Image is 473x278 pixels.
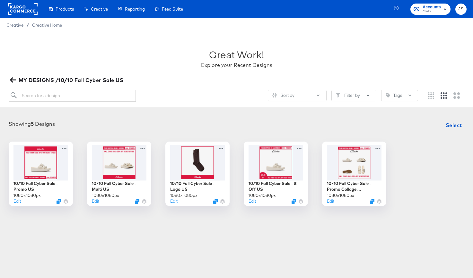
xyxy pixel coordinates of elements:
button: Edit [13,198,21,204]
span: MY DESIGNS /10/10 Fall Cyber Sale US [11,76,124,85]
button: FilterFilter by [331,90,376,101]
div: 10/10 Fall Cyber Sale - Promo US1080×1080pxEditDuplicate [9,142,73,206]
button: TagTags [381,90,418,101]
button: Edit [249,198,256,204]
span: Accounts [423,4,441,11]
svg: Sliders [272,93,277,97]
div: 10/10 Fall Cyber Sale - Promo Collage [GEOGRAPHIC_DATA]1080×1080pxEditDuplicate [322,142,386,206]
input: Search for a design [9,90,136,102]
div: 1080 × 1080 px [249,192,276,199]
button: Edit [327,198,334,204]
button: Edit [92,198,99,204]
svg: Large grid [453,92,460,99]
a: Creative Home [32,23,62,28]
svg: Duplicate [292,199,296,204]
svg: Duplicate [370,199,374,204]
button: AccountsClarks [410,4,451,15]
div: 10/10 Fall Cyber Sale - $ Off US [249,181,303,192]
button: Edit [170,198,178,204]
div: Showing Designs [9,120,55,128]
div: 10/10 Fall Cyber Sale - Logo US1080×1080pxEditDuplicate [165,142,230,206]
div: 10/10 Fall Cyber Sale - Multi US [92,181,146,192]
svg: Duplicate [57,199,61,204]
div: 10/10 Fall Cyber Sale - Promo US [13,181,68,192]
button: Select [443,119,465,132]
div: 10/10 Fall Cyber Sale - Multi US1080×1080pxEditDuplicate [87,142,151,206]
div: 10/10 Fall Cyber Sale - $ Off US1080×1080pxEditDuplicate [244,142,308,206]
div: 1080 × 1080 px [92,192,119,199]
button: JS [455,4,467,15]
div: 1080 × 1080 px [13,192,41,199]
svg: Duplicate [135,199,139,204]
span: Select [446,121,462,130]
span: / [23,23,32,28]
div: 1080 × 1080 px [327,192,354,199]
svg: Tag [386,93,390,97]
span: JS [458,5,464,13]
svg: Medium grid [441,92,447,99]
svg: Duplicate [213,199,218,204]
span: Clarks [423,9,441,14]
button: SlidersSort by [268,90,327,101]
div: 1080 × 1080 px [170,192,197,199]
div: Great Work! [209,48,264,61]
span: Products [56,6,74,12]
span: Feed Suite [162,6,183,12]
button: MY DESIGNS /10/10 Fall Cyber Sale US [9,76,126,85]
div: 10/10 Fall Cyber Sale - Logo US [170,181,225,192]
svg: Filter [336,93,340,97]
strong: 5 [31,121,34,127]
span: Reporting [125,6,145,12]
div: 10/10 Fall Cyber Sale - Promo Collage [GEOGRAPHIC_DATA] [327,181,381,192]
span: Creative [91,6,108,12]
span: Creative [6,23,23,28]
svg: Small grid [428,92,434,99]
div: Explore your Recent Designs [201,61,272,69]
